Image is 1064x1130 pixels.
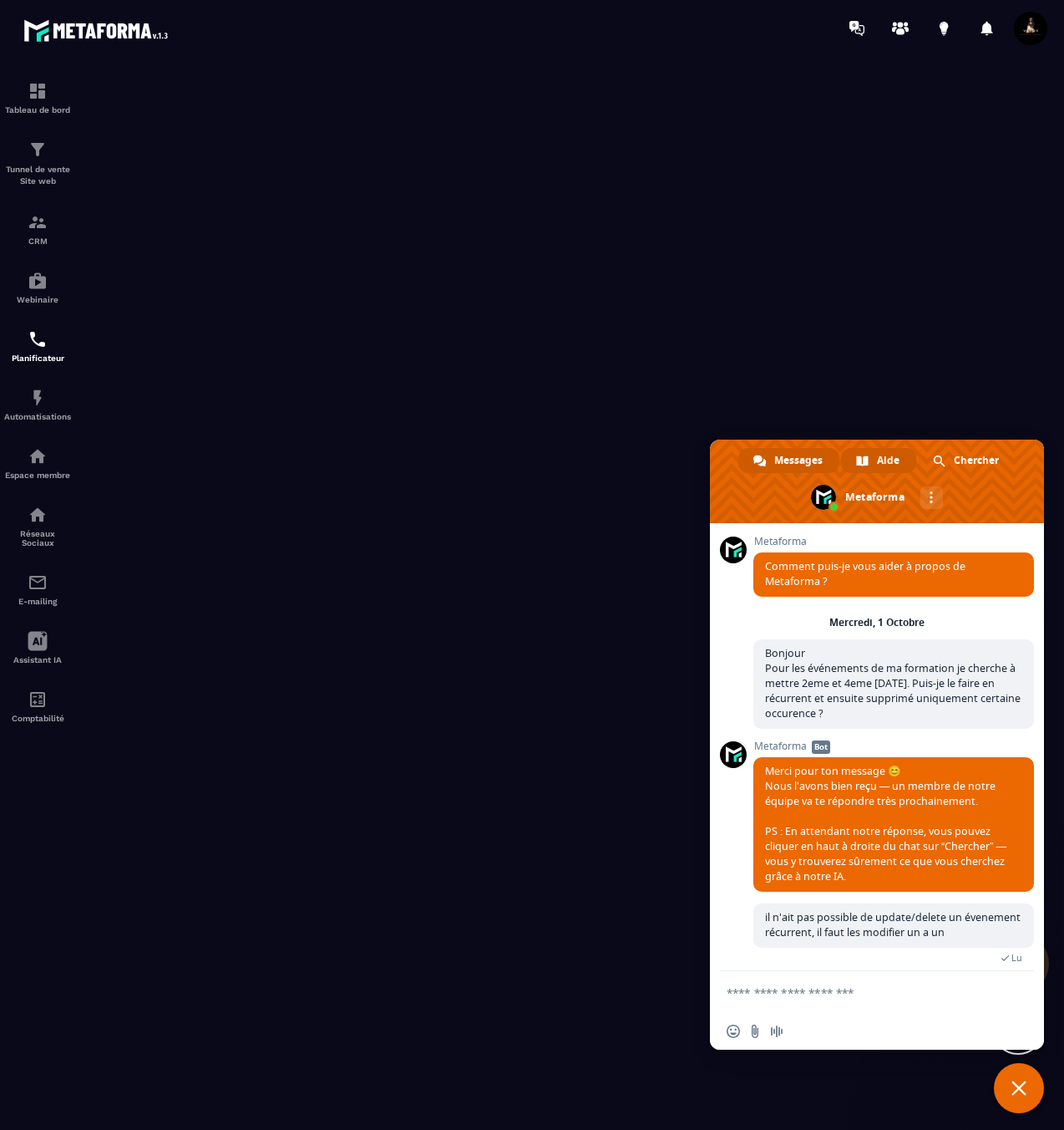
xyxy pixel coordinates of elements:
[28,271,48,291] img: automations
[4,434,71,492] a: automationsautomationsEspace membre
[28,81,48,101] img: formation
[738,448,839,473] div: Messages
[4,471,71,480] p: Espace membre
[28,690,48,710] img: accountant
[4,258,71,317] a: automationsautomationsWebinaire
[4,677,71,736] a: accountantaccountantComptabilité
[920,486,943,509] div: Autres canaux
[4,354,71,363] p: Planificateur
[812,741,830,754] span: Bot
[28,505,48,525] img: social-network
[28,446,48,466] img: automations
[765,646,1021,720] span: Bonjour Pour les événements de ma formation je cherche à mettre 2eme et 4eme [DATE]. Puis-je le f...
[4,295,71,304] p: Webinaire
[28,329,48,349] img: scheduler
[4,237,71,246] p: CRM
[28,212,48,232] img: formation
[4,618,71,677] a: Assistant IA
[765,764,1006,883] span: Merci pour ton message 😊 Nous l’avons bien reçu — un membre de notre équipe va te répondre très p...
[841,448,916,473] div: Aide
[877,448,899,473] span: Aide
[727,985,991,1000] textarea: Entrez votre message...
[28,140,48,160] img: formation
[4,127,71,200] a: formationformationTunnel de vente Site web
[994,1063,1044,1113] div: Fermer le chat
[4,714,71,723] p: Comptabilité
[4,492,71,560] a: social-networksocial-networkRéseaux Sociaux
[4,105,71,115] p: Tableau de bord
[829,618,925,628] div: Mercredi, 1 Octobre
[765,910,1021,939] span: il n'ait pas possible de update/delete un évenement récurrent, il faut les modifier un a un
[4,164,71,187] p: Tunnel de vente Site web
[753,741,1034,752] span: Metaforma
[4,655,71,664] p: Assistant IA
[954,448,999,473] span: Chercher
[753,536,1034,547] span: Metaforma
[4,200,71,258] a: formationformationCRM
[765,559,965,588] span: Comment puis-je vous aider à propos de Metaforma ?
[23,15,174,46] img: logo
[774,448,823,473] span: Messages
[770,1025,783,1038] span: Message audio
[1011,952,1022,964] span: Lu
[918,448,1016,473] div: Chercher
[748,1025,762,1038] span: Envoyer un fichier
[28,573,48,593] img: email
[4,412,71,421] p: Automatisations
[727,1025,740,1038] span: Insérer un emoji
[4,597,71,606] p: E-mailing
[28,388,48,408] img: automations
[4,317,71,375] a: schedulerschedulerPlanificateur
[4,69,71,127] a: formationformationTableau de bord
[4,375,71,434] a: automationsautomationsAutomatisations
[4,529,71,547] p: Réseaux Sociaux
[4,560,71,618] a: emailemailE-mailing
